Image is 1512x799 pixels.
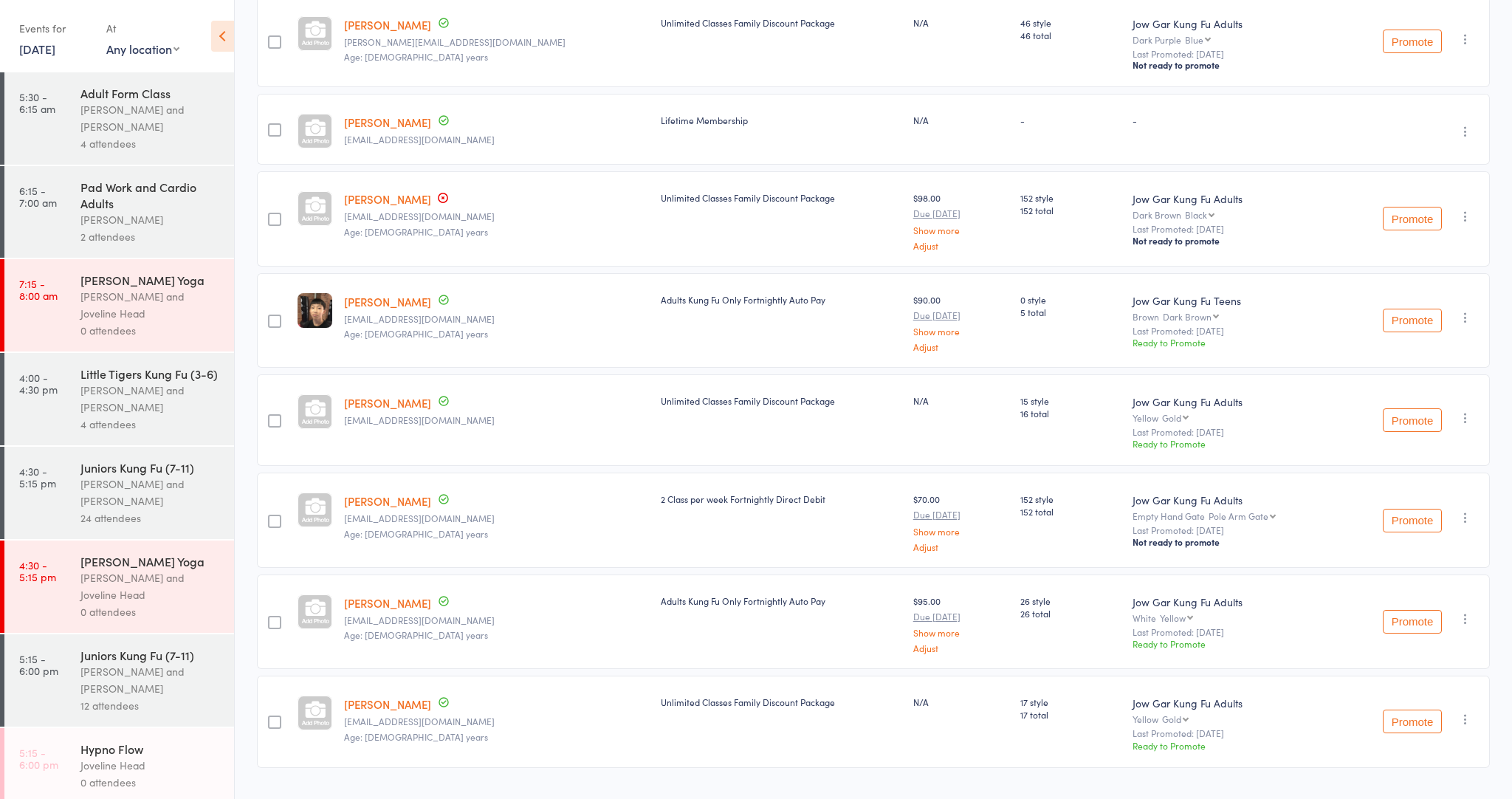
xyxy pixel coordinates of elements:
[661,191,901,204] div: Unlimited Classes Family Discount Package
[913,225,1008,235] a: Show more
[344,527,488,540] span: Age: [DEMOGRAPHIC_DATA] years
[1133,511,1331,521] div: Empty Hand Gate
[80,553,221,569] div: [PERSON_NAME] Yoga
[661,493,901,505] div: 2 Class per week Fortnightly Direct Debit
[19,185,57,208] time: 6:15 - 7:00 am
[19,16,92,41] div: Events for
[1133,493,1331,507] div: Jow Gar Kung Fu Adults
[1383,309,1442,332] button: Promote
[1020,29,1121,41] span: 46 total
[913,241,1008,250] a: Adjust
[1133,49,1331,59] small: Last Promoted: [DATE]
[1133,293,1331,308] div: Jow Gar Kung Fu Teens
[344,211,649,222] small: rj_seker@yahoo.com
[19,559,56,583] time: 4:30 - 5:15 pm
[19,653,58,676] time: 5:15 - 6:00 pm
[344,395,431,411] a: [PERSON_NAME]
[344,114,431,130] a: [PERSON_NAME]
[913,16,1008,29] div: N/A
[1133,59,1331,71] div: Not ready to promote
[913,114,1008,126] div: N/A
[4,72,234,165] a: 5:30 -6:15 amAdult Form Class[PERSON_NAME] and [PERSON_NAME]4 attendees
[80,774,221,791] div: 0 attendees
[1020,607,1121,620] span: 26 total
[913,594,1008,653] div: $95.00
[80,647,221,663] div: Juniors Kung Fu (7-11)
[913,542,1008,552] a: Adjust
[1383,408,1442,432] button: Promote
[80,569,221,603] div: [PERSON_NAME] and Joveline Head
[344,493,431,509] a: [PERSON_NAME]
[661,16,901,29] div: Unlimited Classes Family Discount Package
[1133,525,1331,535] small: Last Promoted: [DATE]
[1020,407,1121,419] span: 16 total
[1133,312,1331,321] div: Brown
[1020,293,1121,306] span: 0 style
[106,16,179,41] div: At
[913,326,1008,336] a: Show more
[1133,210,1331,219] div: Dark Brown
[1133,714,1331,724] div: Yellow
[19,278,58,301] time: 7:15 - 8:00 am
[913,342,1008,352] a: Adjust
[80,603,221,620] div: 0 attendees
[1020,493,1121,505] span: 152 style
[1162,714,1181,724] div: Gold
[344,134,649,145] small: esamave@hotmail.com
[19,371,58,395] time: 4:00 - 4:30 pm
[913,493,1008,551] div: $70.00
[80,272,221,288] div: [PERSON_NAME] Yoga
[1133,114,1331,126] div: -
[1133,627,1331,637] small: Last Promoted: [DATE]
[80,476,221,510] div: [PERSON_NAME] and [PERSON_NAME]
[4,353,234,445] a: 4:00 -4:30 pmLittle Tigers Kung Fu (3-6)[PERSON_NAME] and [PERSON_NAME]4 attendees
[80,366,221,382] div: Little Tigers Kung Fu (3-6)
[913,394,1008,407] div: N/A
[1133,739,1331,752] div: Ready to Promote
[913,696,1008,708] div: N/A
[1133,224,1331,234] small: Last Promoted: [DATE]
[344,513,649,524] small: nstella71@hotmail.com
[80,85,221,101] div: Adult Form Class
[1020,594,1121,607] span: 26 style
[1209,511,1268,521] div: Pole Arm Gate
[913,643,1008,653] a: Adjust
[1020,204,1121,216] span: 152 total
[80,288,221,322] div: [PERSON_NAME] and Joveline Head
[1133,427,1331,437] small: Last Promoted: [DATE]
[1020,505,1121,518] span: 152 total
[1133,16,1331,31] div: Jow Gar Kung Fu Adults
[344,50,488,63] span: Age: [DEMOGRAPHIC_DATA] years
[1133,235,1331,247] div: Not ready to promote
[344,327,488,340] span: Age: [DEMOGRAPHIC_DATA] years
[4,259,234,352] a: 7:15 -8:00 am[PERSON_NAME] Yoga[PERSON_NAME] and Joveline Head0 attendees
[344,628,488,641] span: Age: [DEMOGRAPHIC_DATA] years
[913,611,1008,622] small: Due [DATE]
[344,615,649,625] small: larawhykes12@icloud.com
[80,459,221,476] div: Juniors Kung Fu (7-11)
[80,101,221,135] div: [PERSON_NAME] and [PERSON_NAME]
[1020,114,1121,126] div: -
[106,41,179,57] div: Any location
[1133,437,1331,450] div: Ready to Promote
[1185,35,1203,44] div: Blue
[80,663,221,697] div: [PERSON_NAME] and [PERSON_NAME]
[80,382,221,416] div: [PERSON_NAME] and [PERSON_NAME]
[661,594,901,607] div: Adults Kung Fu Only Fortnightly Auto Pay
[344,225,488,238] span: Age: [DEMOGRAPHIC_DATA] years
[1020,708,1121,721] span: 17 total
[1133,594,1331,609] div: Jow Gar Kung Fu Adults
[661,114,901,126] div: Lifetime Membership
[913,527,1008,536] a: Show more
[80,135,221,152] div: 4 attendees
[913,191,1008,250] div: $98.00
[661,394,901,407] div: Unlimited Classes Family Discount Package
[661,293,901,306] div: Adults Kung Fu Only Fortnightly Auto Pay
[80,697,221,714] div: 12 attendees
[1162,413,1181,422] div: Gold
[1020,191,1121,204] span: 152 style
[80,416,221,433] div: 4 attendees
[19,91,55,114] time: 5:30 - 6:15 am
[344,415,649,425] small: alesiverio@hotmail.com
[4,634,234,727] a: 5:15 -6:00 pmJuniors Kung Fu (7-11)[PERSON_NAME] and [PERSON_NAME]12 attendees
